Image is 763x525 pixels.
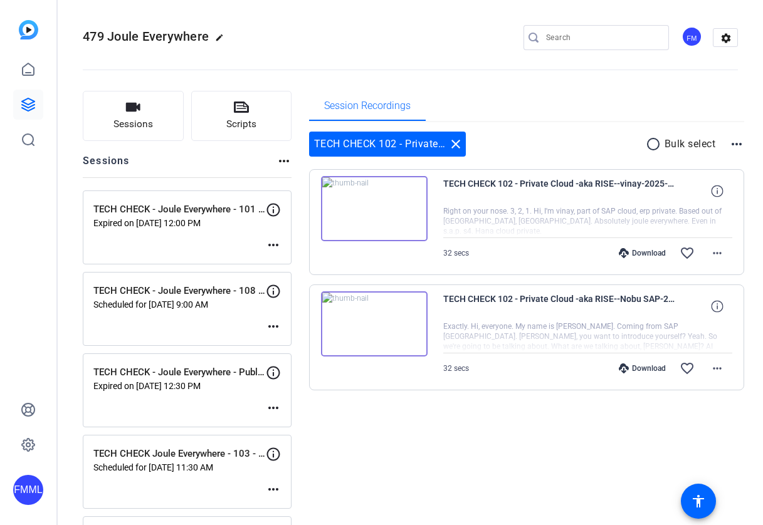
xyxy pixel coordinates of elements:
p: Scheduled for [DATE] 11:30 AM [93,462,266,472]
mat-icon: favorite_border [680,361,695,376]
mat-icon: more_horiz [710,361,725,376]
p: Bulk select [665,137,716,152]
mat-icon: more_horiz [266,482,281,497]
p: TECH CHECK - Joule Everywhere - 108 - BTP [93,284,266,298]
img: blue-gradient.svg [19,20,38,39]
input: Search [546,30,659,45]
mat-icon: more_horiz [276,153,292,169]
p: Expired on [DATE] 12:00 PM [93,218,266,228]
div: FMML [13,475,43,505]
mat-icon: more_horiz [266,319,281,334]
span: Sessions [113,117,153,132]
span: 479 Joule Everywhere [83,29,209,44]
div: Download [613,363,672,373]
mat-icon: settings [713,29,739,48]
button: Sessions [83,91,184,141]
mat-icon: accessibility [691,494,706,509]
span: 32 secs [443,249,469,257]
button: Scripts [191,91,292,141]
p: TECH CHECK - Joule Everywhere - 101 Public Cloud [93,202,266,217]
span: TECH CHECK 102 - Private Cloud -aka RISE--Nobu SAP-2025-08-14-10-27-20-836-0 [443,291,675,321]
mat-icon: favorite_border [680,246,695,261]
ngx-avatar: Flying Monkeys Media, LLC [681,26,703,48]
p: Expired on [DATE] 12:30 PM [93,381,266,391]
mat-icon: edit [215,33,230,48]
p: TECH CHECK Joule Everywhere - 103 - Procurement. [93,447,266,461]
p: TECH CHECK - Joule Everywhere - Public Cloud [93,365,266,380]
p: Scheduled for [DATE] 9:00 AM [93,299,266,309]
mat-icon: more_horiz [266,400,281,415]
span: Scripts [226,117,256,132]
img: thumb-nail [321,176,428,241]
mat-icon: close [448,137,463,152]
mat-icon: more_horiz [266,237,281,252]
div: FM [681,26,702,47]
mat-icon: more_horiz [710,246,725,261]
div: Download [613,248,672,258]
mat-icon: radio_button_unchecked [646,137,665,152]
img: thumb-nail [321,291,428,356]
span: TECH CHECK 102 - Private Cloud -aka RISE--vinay-2025-08-14-10-27-20-836-1 [443,176,675,206]
span: Session Recordings [324,101,411,111]
mat-icon: more_horiz [729,137,744,152]
div: TECH CHECK 102 - Private Cloud (aka RISE) [309,132,466,157]
h2: Sessions [83,153,130,177]
span: 32 secs [443,364,469,373]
